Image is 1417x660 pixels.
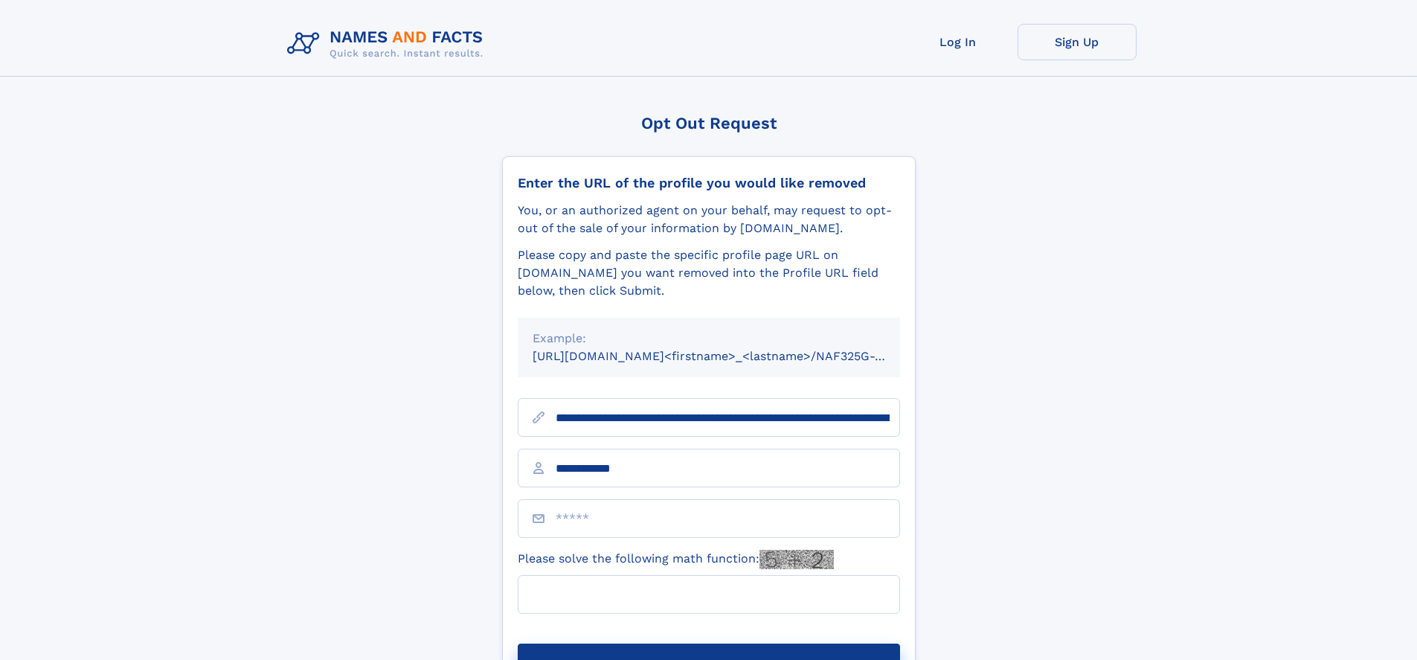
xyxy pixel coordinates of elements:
div: Enter the URL of the profile you would like removed [518,175,900,191]
a: Sign Up [1018,24,1137,60]
a: Log In [899,24,1018,60]
div: Please copy and paste the specific profile page URL on [DOMAIN_NAME] you want removed into the Pr... [518,246,900,300]
div: Opt Out Request [502,114,916,132]
div: You, or an authorized agent on your behalf, may request to opt-out of the sale of your informatio... [518,202,900,237]
div: Example: [533,330,885,347]
small: [URL][DOMAIN_NAME]<firstname>_<lastname>/NAF325G-xxxxxxxx [533,349,928,363]
label: Please solve the following math function: [518,550,834,569]
img: Logo Names and Facts [281,24,495,64]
